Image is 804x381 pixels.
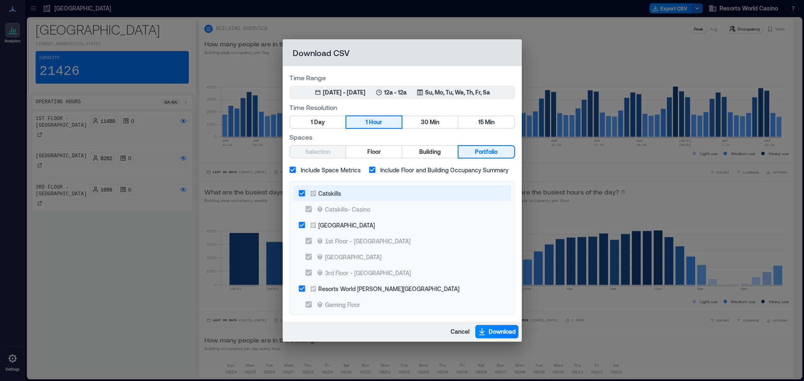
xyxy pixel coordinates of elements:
[289,86,515,99] button: [DATE] - [DATE]12a - 12aSu, Mo, Tu, We, Th, Fr, Sa
[419,147,441,157] span: Building
[485,117,495,128] span: Min
[289,73,515,82] label: Time Range
[459,146,514,158] button: Portfolio
[325,237,410,245] div: 1st Floor - [GEOGRAPHIC_DATA]
[314,117,325,128] span: Day
[325,205,370,214] div: Catskills- Casino
[489,327,516,336] span: Download
[289,102,515,112] label: Time Resolution
[311,117,313,128] span: 1
[289,132,515,142] label: Spaces
[430,117,439,128] span: Min
[380,166,508,174] span: Include Floor and Building Occupancy Summary
[325,253,381,261] div: [GEOGRAPHIC_DATA]
[478,117,484,128] span: 15
[402,146,458,158] button: Building
[367,147,381,157] span: Floor
[318,284,459,293] div: Resorts World [PERSON_NAME][GEOGRAPHIC_DATA]
[318,189,341,198] div: Catskills
[301,166,361,174] span: Include Space Metrics
[325,268,411,277] div: 3rd Floor - [GEOGRAPHIC_DATA]
[402,116,458,128] button: 30 Min
[475,325,518,338] button: Download
[475,147,497,157] span: Portfolio
[369,117,382,128] span: Hour
[290,116,345,128] button: 1 Day
[366,117,368,128] span: 1
[421,117,428,128] span: 30
[459,116,514,128] button: 15 Min
[346,116,402,128] button: 1 Hour
[425,88,490,97] p: Su, Mo, Tu, We, Th, Fr, Sa
[384,88,407,97] p: 12a - 12a
[323,88,366,97] div: [DATE] - [DATE]
[283,39,522,66] h2: Download CSV
[448,325,472,338] button: Cancel
[325,300,360,309] div: Gaming Floor
[346,146,402,158] button: Floor
[318,221,375,230] div: [GEOGRAPHIC_DATA]
[451,327,469,336] span: Cancel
